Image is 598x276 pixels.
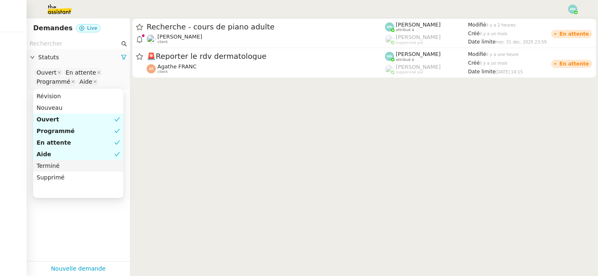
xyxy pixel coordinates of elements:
[64,68,102,77] nz-select-item: En attente
[147,52,156,61] span: 🚨
[33,114,123,125] nz-option-item: Ouvert
[486,23,516,27] span: il y a 2 heures
[396,22,441,28] span: [PERSON_NAME]
[66,69,96,76] div: En attente
[495,40,547,44] span: mer. 31 déc. 2025 23:59
[385,22,394,31] img: svg
[468,22,486,28] span: Modifié
[37,162,120,169] div: Terminé
[480,31,507,36] span: il y a un mois
[37,116,114,123] div: Ouvert
[33,137,123,148] nz-option-item: En attente
[157,34,202,40] span: [PERSON_NAME]
[77,77,98,86] nz-select-item: Aide
[33,160,123,172] nz-option-item: Terminé
[385,35,394,44] img: users%2FoFdbodQ3TgNoWt9kP3GXAs5oaCq1%2Favatar%2Fprofile-pic.png
[396,34,441,40] span: [PERSON_NAME]
[38,53,121,62] span: Statuts
[33,102,123,114] nz-option-item: Nouveau
[486,52,519,57] span: il y a une heure
[34,77,76,86] nz-select-item: Programmé
[147,34,156,44] img: users%2FpftfpH3HWzRMeZpe6E7kXDgO5SJ3%2Favatar%2Fa3cc7090-f8ed-4df9-82e0-3c63ac65f9dd
[37,127,114,135] div: Programmé
[385,51,468,62] app-user-label: attribué à
[33,148,123,160] nz-option-item: Aide
[79,78,92,85] div: Aide
[147,64,156,73] img: svg
[147,34,385,44] app-user-detailed-label: client
[37,69,56,76] div: Ouvert
[37,174,120,181] div: Supprimé
[87,25,98,31] span: Live
[396,51,441,57] span: [PERSON_NAME]
[147,63,385,74] app-user-detailed-label: client
[495,70,523,74] span: [DATE] 14:15
[37,139,114,146] div: En attente
[559,31,589,36] div: En attente
[33,22,73,34] nz-page-header-title: Demandes
[385,22,468,32] app-user-label: attribué à
[396,58,414,62] span: attribué à
[385,65,394,74] img: users%2FoFdbodQ3TgNoWt9kP3GXAs5oaCq1%2Favatar%2Fprofile-pic.png
[37,150,114,158] div: Aide
[468,60,480,66] span: Créé
[37,78,70,85] div: Programmé
[37,104,120,111] div: Nouveau
[51,264,106,274] a: Nouvelle demande
[385,64,468,75] app-user-label: suppervisé par
[33,90,123,102] nz-option-item: Révision
[33,125,123,137] nz-option-item: Programmé
[396,70,424,75] span: suppervisé par
[37,92,120,100] div: Révision
[29,39,120,48] input: Rechercher
[34,68,63,77] nz-select-item: Ouvert
[559,61,589,66] div: En attente
[27,49,130,65] div: Statuts
[468,39,495,45] span: Date limite
[385,34,468,45] app-user-label: suppervisé par
[468,69,495,75] span: Date limite
[157,40,168,44] span: client
[396,28,414,32] span: attribué à
[396,41,424,45] span: suppervisé par
[568,5,577,14] img: svg
[147,53,385,60] span: Reporter le rdv dermatologue
[480,61,507,65] span: il y a un mois
[157,63,196,70] span: Agathe FRANC
[468,51,486,57] span: Modifié
[33,172,123,183] nz-option-item: Supprimé
[157,70,168,74] span: client
[396,64,441,70] span: [PERSON_NAME]
[147,23,385,31] span: Recherche - cours de piano adulte
[468,31,480,36] span: Créé
[385,52,394,61] img: svg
